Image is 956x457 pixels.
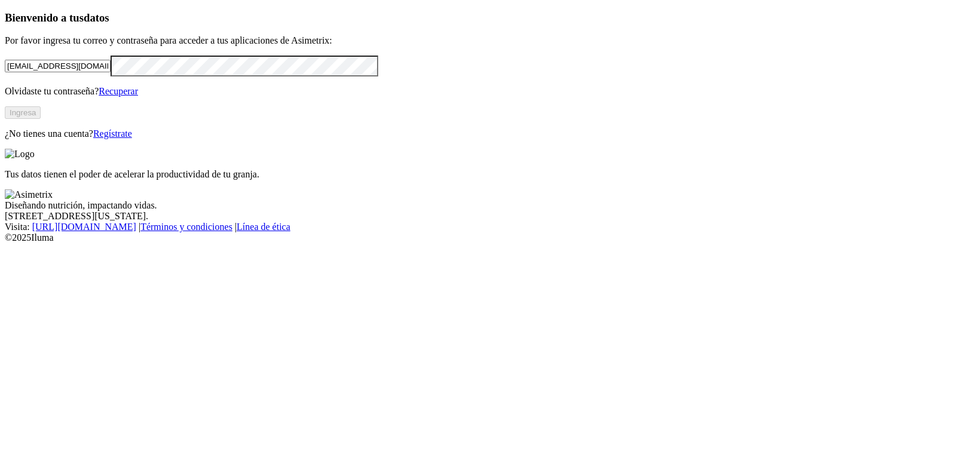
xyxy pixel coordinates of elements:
p: Por favor ingresa tu correo y contraseña para acceder a tus aplicaciones de Asimetrix: [5,35,951,46]
p: Tus datos tienen el poder de acelerar la productividad de tu granja. [5,169,951,180]
div: Diseñando nutrición, impactando vidas. [5,200,951,211]
a: Términos y condiciones [140,222,232,232]
div: Visita : | | [5,222,951,232]
h3: Bienvenido a tus [5,11,951,24]
div: © 2025 Iluma [5,232,951,243]
a: [URL][DOMAIN_NAME] [32,222,136,232]
a: Regístrate [93,128,132,139]
div: [STREET_ADDRESS][US_STATE]. [5,211,951,222]
p: ¿No tienes una cuenta? [5,128,951,139]
img: Logo [5,149,35,160]
input: Tu correo [5,60,111,72]
a: Recuperar [99,86,138,96]
img: Asimetrix [5,189,53,200]
a: Línea de ética [237,222,290,232]
span: datos [84,11,109,24]
p: Olvidaste tu contraseña? [5,86,951,97]
button: Ingresa [5,106,41,119]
